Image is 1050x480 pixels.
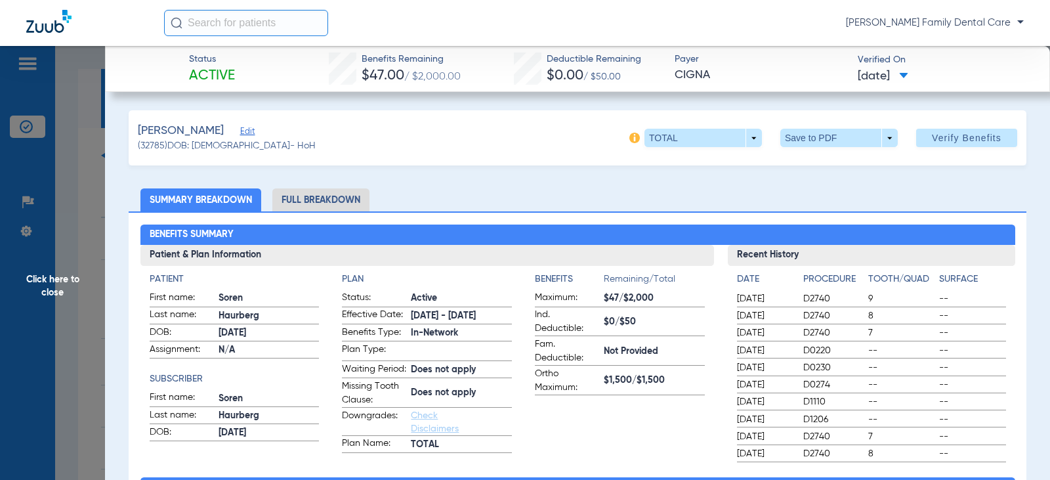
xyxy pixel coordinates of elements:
[737,447,792,460] span: [DATE]
[604,315,705,329] span: $0/$50
[868,361,934,374] span: --
[535,273,604,291] app-breakdown-title: Benefits
[939,344,1005,357] span: --
[342,437,406,452] span: Plan Name:
[737,273,792,291] app-breakdown-title: Date
[803,447,863,460] span: D2740
[150,326,214,341] span: DOB:
[803,326,863,339] span: D2740
[803,378,863,391] span: D0274
[939,378,1005,391] span: --
[411,363,512,377] span: Does not apply
[868,430,934,443] span: 7
[939,430,1005,443] span: --
[272,188,369,211] li: Full Breakdown
[189,67,235,85] span: Active
[939,413,1005,426] span: --
[803,292,863,305] span: D2740
[240,127,252,139] span: Edit
[411,386,512,400] span: Does not apply
[604,345,705,359] span: Not Provided
[868,395,934,408] span: --
[362,69,404,83] span: $47.00
[219,409,320,423] span: Haurberg
[939,361,1005,374] span: --
[535,338,599,365] span: Fam. Deductible:
[737,292,792,305] span: [DATE]
[868,309,934,322] span: 8
[404,72,461,82] span: / $2,000.00
[868,447,934,460] span: 8
[138,139,316,153] span: (32785) DOB: [DEMOGRAPHIC_DATA] - HoH
[737,273,792,286] h4: Date
[411,309,512,323] span: [DATE] - [DATE]
[868,292,934,305] span: 9
[728,245,1015,266] h3: Recent History
[342,343,406,360] span: Plan Type:
[535,367,599,395] span: Ortho Maximum:
[535,291,599,307] span: Maximum:
[547,69,583,83] span: $0.00
[342,380,406,407] span: Missing Tooth Clause:
[675,53,846,66] span: Payer
[916,129,1017,147] button: Verify Benefits
[140,188,261,211] li: Summary Breakdown
[939,447,1005,460] span: --
[150,425,214,441] span: DOB:
[868,326,934,339] span: 7
[219,343,320,357] span: N/A
[644,129,762,147] button: TOTAL
[868,273,934,286] h4: Tooth/Quad
[737,430,792,443] span: [DATE]
[583,72,621,81] span: / $50.00
[342,362,406,378] span: Waiting Period:
[803,430,863,443] span: D2740
[737,361,792,374] span: [DATE]
[189,53,235,66] span: Status
[858,68,908,85] span: [DATE]
[803,344,863,357] span: D0220
[138,123,224,139] span: [PERSON_NAME]
[140,245,715,266] h3: Patient & Plan Information
[535,273,604,286] h4: Benefits
[803,273,863,286] h4: Procedure
[939,326,1005,339] span: --
[737,395,792,408] span: [DATE]
[342,291,406,307] span: Status:
[939,273,1005,286] h4: Surface
[737,378,792,391] span: [DATE]
[939,273,1005,291] app-breakdown-title: Surface
[150,408,214,424] span: Last name:
[150,343,214,359] span: Assignment:
[868,344,934,357] span: --
[604,273,705,291] span: Remaining/Total
[164,10,328,36] input: Search for patients
[150,391,214,406] span: First name:
[342,273,512,286] h4: Plan
[604,374,705,387] span: $1,500/$1,500
[535,308,599,336] span: Ind. Deductible:
[26,10,72,33] img: Zuub Logo
[939,292,1005,305] span: --
[150,273,320,286] h4: Patient
[219,292,320,305] span: Soren
[932,133,1001,143] span: Verify Benefits
[737,413,792,426] span: [DATE]
[171,17,182,29] img: Search Icon
[939,395,1005,408] span: --
[803,273,863,291] app-breakdown-title: Procedure
[150,372,320,386] h4: Subscriber
[547,53,641,66] span: Deductible Remaining
[780,129,898,147] button: Save to PDF
[803,361,863,374] span: D0230
[411,292,512,305] span: Active
[342,409,406,435] span: Downgrades:
[342,308,406,324] span: Effective Date:
[737,309,792,322] span: [DATE]
[411,411,459,433] a: Check Disclaimers
[629,133,640,143] img: info-icon
[140,225,1015,246] h2: Benefits Summary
